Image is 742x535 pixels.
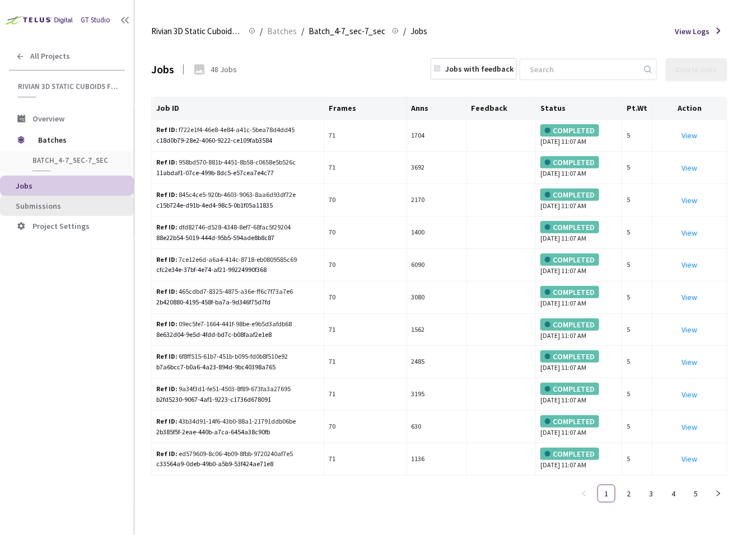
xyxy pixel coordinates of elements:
[156,287,178,295] b: Ref ID:
[32,221,90,231] span: Project Settings
[156,157,300,168] div: 958bd570-881b-4451-8b58-c0658e5b526c
[407,120,467,152] td: 1704
[156,190,300,200] div: 845c4ce5-920b-4603-9063-8aa6d93df72e
[16,201,61,211] span: Submissions
[324,249,407,281] td: 70
[407,97,467,120] th: Anns
[324,97,407,120] th: Frames
[324,443,407,476] td: 71
[324,152,407,184] td: 71
[622,346,652,378] td: 5
[151,60,174,78] div: Jobs
[30,51,70,61] span: All Projects
[540,350,599,363] div: COMPLETED
[324,314,407,346] td: 71
[682,163,698,173] a: View
[407,346,467,378] td: 2485
[675,25,710,37] span: View Logs
[407,443,467,476] td: 1136
[156,190,178,199] b: Ref ID:
[682,357,698,367] a: View
[620,485,638,503] li: 2
[32,156,115,165] span: Batch_4-7_sec-7_sec
[324,346,407,378] td: 71
[407,281,467,314] td: 3080
[267,25,297,38] span: Batches
[620,485,637,502] a: 2
[665,485,683,503] li: 4
[309,25,385,38] span: Batch_4-7_sec-7_sec
[682,195,698,205] a: View
[16,181,32,191] span: Jobs
[156,427,319,438] div: 2b385f5f-2eae-440b-a7ca-6454a38c90fb
[682,454,698,464] a: View
[540,286,617,309] div: [DATE] 11:07 AM
[598,485,615,502] a: 1
[156,351,300,362] div: 6f8ff515-61b7-451b-b095-fd0b8f510e92
[156,319,300,330] div: 09ec5fe7-1664-441f-98be-e9b5d3afdb68
[156,362,319,373] div: b7a6bcc7-b0a6-4a23-894d-9bc40398a765
[622,217,652,249] td: 5
[540,350,617,373] div: [DATE] 11:07 AM
[324,184,407,217] td: 70
[324,120,407,152] td: 71
[540,156,599,168] div: COMPLETED
[687,485,705,503] li: 5
[156,287,300,297] div: 465cdbd7-8325-4875-a36e-ff6c7f73a7e6
[682,260,698,270] a: View
[622,281,652,314] td: 5
[324,411,407,443] td: 70
[211,63,237,76] div: 48 Jobs
[265,25,299,37] a: Batches
[156,330,319,340] div: 8e632d04-9e5d-4fdd-bd7c-b08faaf2e1e8
[156,255,178,264] b: Ref ID:
[156,449,300,459] div: ed579609-8c06-4b09-8fbb-9720240af7e5
[523,59,642,79] input: Search
[682,228,698,238] a: View
[682,389,698,400] a: View
[622,120,652,152] td: 5
[540,286,599,298] div: COMPLETED
[540,254,617,276] div: [DATE] 11:07 AM
[540,221,599,233] div: COMPLETED
[407,152,467,184] td: 3692
[445,63,514,75] div: Jobs with feedback
[575,485,593,503] button: left
[540,254,599,266] div: COMPLETED
[156,255,300,265] div: 7ce12e6d-a6a4-414c-8718-eb0809585c69
[540,318,617,341] div: [DATE] 11:07 AM
[540,189,617,212] div: [DATE] 11:07 AM
[682,325,698,335] a: View
[156,416,300,427] div: 43b34d91-14f6-43b0-88a1-21791ddb06be
[152,97,324,120] th: Job ID
[540,124,617,147] div: [DATE] 11:07 AM
[540,383,599,395] div: COMPLETED
[18,82,118,91] span: Rivian 3D Static Cuboids fixed[2024-25]
[324,217,407,249] td: 70
[156,168,319,179] div: 11abdaf1-07ce-499b-8dc5-e57cea7e4c77
[260,25,263,38] li: /
[598,485,615,503] li: 1
[156,384,300,395] div: 9a34f3d1-fe51-4503-8f89-673fa3a27695
[324,281,407,314] td: 70
[156,297,319,308] div: 2b420880-4195-458f-ba7a-9d346f75d7fd
[643,485,660,502] a: 3
[540,383,617,406] div: [DATE] 11:07 AM
[156,265,319,275] div: cfc2e34e-37bf-4e74-af21-99224990f368
[682,292,698,302] a: View
[540,448,617,471] div: [DATE] 11:07 AM
[682,130,698,140] a: View
[407,184,467,217] td: 2170
[467,97,536,120] th: Feedback
[151,25,242,38] span: Rivian 3D Static Cuboids fixed[2024-25]
[156,459,319,470] div: c33564a9-0deb-49b0-a5b9-53f424ae71e8
[540,415,617,438] div: [DATE] 11:07 AM
[682,422,698,432] a: View
[652,97,727,120] th: Action
[642,485,660,503] li: 3
[410,25,427,38] span: Jobs
[540,415,599,428] div: COMPLETED
[156,158,178,166] b: Ref ID:
[575,485,593,503] li: Previous Page
[622,443,652,476] td: 5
